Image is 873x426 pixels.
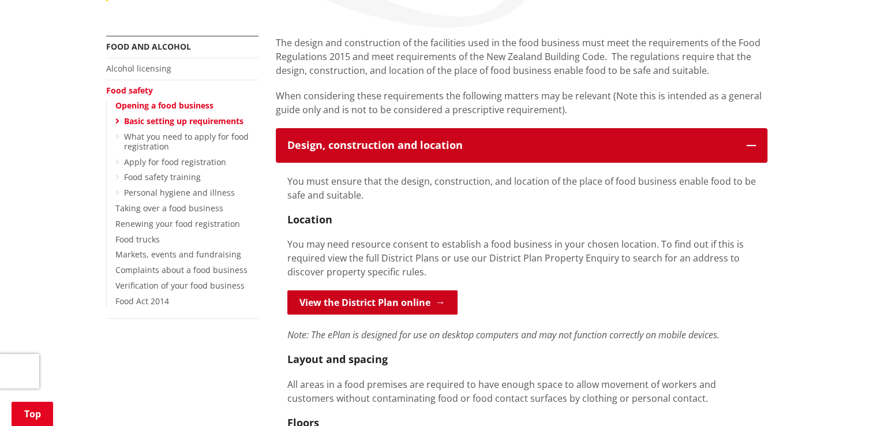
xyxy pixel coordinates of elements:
a: Complaints about a food business [115,264,248,275]
a: Food trucks [115,234,160,245]
p: You may need resource consent to establish a food business in your chosen location. To find out i... [287,237,756,279]
a: Food safety [106,85,153,96]
a: Renewing your food registration [115,218,240,229]
a: Personal hygiene and illness [124,187,235,198]
a: What you need to apply for food registration [124,131,249,152]
a: Opening a food business [115,100,213,111]
h3: Design, construction and location [287,140,735,151]
a: Apply for food registration [124,156,226,167]
p: When considering these requirements the following matters may be relevant (Note this is intended ... [276,89,767,117]
button: Design, construction and location [276,128,767,163]
iframe: Messenger Launcher [820,378,861,419]
a: Alcohol licensing [106,63,171,74]
em: Note: The ePlan is designed for use on desktop computers and may not function correctly on mobile... [287,328,720,341]
p: All areas in a food premises are required to have enough space to allow movement of workers and c... [287,378,756,405]
p: You must ensure that the design, construction, and location of the place of food business enable ... [287,174,756,202]
a: Taking over a food business [115,203,223,214]
a: Verification of your food business [115,280,245,291]
a: Food safety training [124,171,201,182]
a: Top [12,402,53,426]
a: Food and alcohol [106,41,191,52]
strong: Location [287,212,332,226]
strong: Layout and spacing [287,352,388,366]
a: Markets, events and fundraising [115,249,241,260]
a: View the District Plan online [287,290,458,315]
a: Food Act 2014 [115,296,169,307]
a: Basic setting up requirements [124,115,243,126]
p: The design and construction of the facilities used in the food business must meet the requirement... [276,36,767,77]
